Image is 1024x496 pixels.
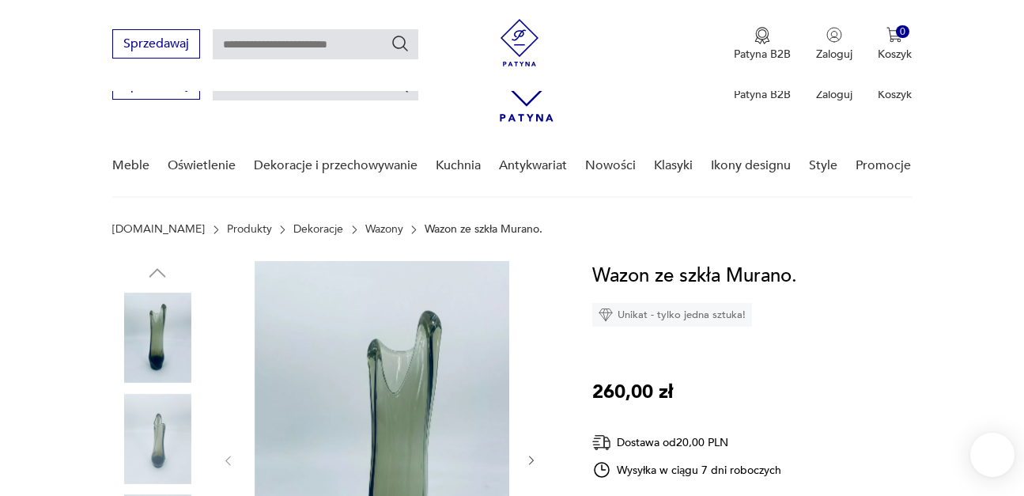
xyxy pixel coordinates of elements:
[970,433,1015,477] iframe: Smartsupp widget button
[856,135,911,196] a: Promocje
[293,223,343,236] a: Dekoracje
[585,135,636,196] a: Nowości
[816,47,852,62] p: Zaloguj
[734,27,791,62] a: Ikona medaluPatyna B2B
[168,135,236,196] a: Oświetlenie
[734,27,791,62] button: Patyna B2B
[391,34,410,53] button: Szukaj
[599,308,613,322] img: Ikona diamentu
[592,433,782,452] div: Dostawa od 20,00 PLN
[826,27,842,43] img: Ikonka użytkownika
[816,27,852,62] button: Zaloguj
[654,135,693,196] a: Klasyki
[592,261,797,291] h1: Wazon ze szkła Murano.
[436,135,481,196] a: Kuchnia
[754,27,770,44] img: Ikona medalu
[711,135,791,196] a: Ikony designu
[886,27,902,43] img: Ikona koszyka
[592,377,673,407] p: 260,00 zł
[496,19,543,66] img: Patyna - sklep z meblami i dekoracjami vintage
[592,303,752,327] div: Unikat - tylko jedna sztuka!
[254,135,418,196] a: Dekoracje i przechowywanie
[878,27,912,62] button: 0Koszyk
[816,87,852,102] p: Zaloguj
[112,223,205,236] a: [DOMAIN_NAME]
[112,40,200,51] a: Sprzedawaj
[592,433,611,452] img: Ikona dostawy
[112,29,200,59] button: Sprzedawaj
[365,223,403,236] a: Wazony
[112,394,202,484] img: Zdjęcie produktu Wazon ze szkła Murano.
[112,81,200,92] a: Sprzedawaj
[112,135,149,196] a: Meble
[499,135,567,196] a: Antykwariat
[878,87,912,102] p: Koszyk
[112,293,202,383] img: Zdjęcie produktu Wazon ze szkła Murano.
[592,460,782,479] div: Wysyłka w ciągu 7 dni roboczych
[734,87,791,102] p: Patyna B2B
[425,223,542,236] p: Wazon ze szkła Murano.
[878,47,912,62] p: Koszyk
[227,223,272,236] a: Produkty
[809,135,837,196] a: Style
[896,25,909,39] div: 0
[734,47,791,62] p: Patyna B2B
